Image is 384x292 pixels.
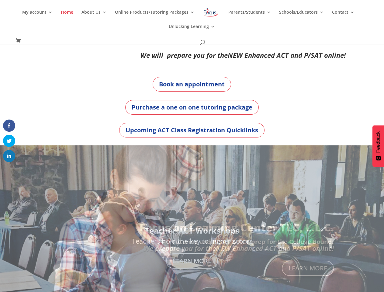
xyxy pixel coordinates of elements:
[169,24,215,39] a: Unlocking Learning
[115,10,195,24] a: Online Products/Tutoring Packages
[375,131,381,153] span: Feedback
[216,244,334,253] em: NEW Enhanced ACT and P/SAT online!
[153,77,231,92] a: Book an appointment
[140,220,334,235] a: Focus on Learning Center TLC, L.L.C.
[228,10,271,24] a: Parents/Students
[50,239,334,245] p: Tutoring and P/SAT & ACT prep for the College Bound:
[125,100,259,115] a: Purchase a one on one tutoring package
[228,50,346,60] em: NEW Enhanced ACT and P/SAT online!
[282,261,334,276] a: Learn More
[61,10,73,24] a: Home
[119,123,265,137] a: Upcoming ACT Class Registration Quicklinks
[279,10,324,24] a: Schools/Educators
[22,10,53,24] a: My account
[140,50,228,60] em: We will prepare you for the
[372,125,384,167] button: Feedback - Show survey
[81,10,107,24] a: About Us
[332,10,355,24] a: Contact
[203,7,219,18] img: Focus on Learning
[144,244,216,253] em: We prepare you for the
